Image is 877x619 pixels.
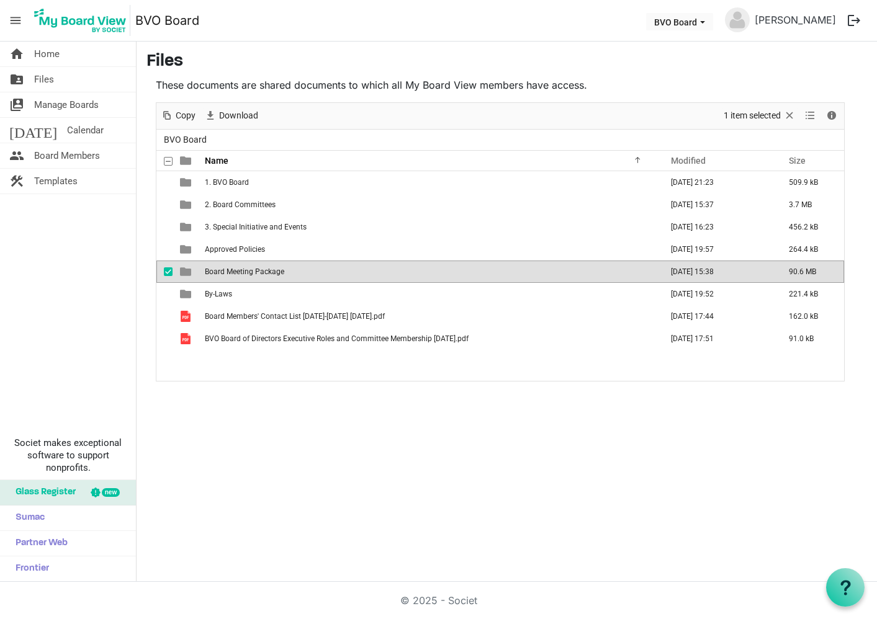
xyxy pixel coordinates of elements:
p: These documents are shared documents to which all My Board View members have access. [156,78,845,92]
span: Modified [671,156,706,166]
span: Name [205,156,228,166]
td: 1. BVO Board is template cell column header Name [201,171,658,194]
span: [DATE] [9,118,57,143]
td: is template cell column header type [173,305,201,327]
td: June 02, 2025 17:51 column header Modified [658,327,776,350]
span: 3. Special Initiative and Events [205,223,307,231]
td: 456.2 kB is template cell column header Size [776,216,844,238]
td: 221.4 kB is template cell column header Size [776,283,844,305]
span: Frontier [9,556,49,581]
td: is template cell column header type [173,194,201,216]
a: © 2025 - Societ [400,594,477,607]
td: 2. Board Committees is template cell column header Name [201,194,658,216]
div: View [800,103,821,129]
button: BVO Board dropdownbutton [646,13,713,30]
td: checkbox [156,283,173,305]
td: September 07, 2025 19:52 column header Modified [658,283,776,305]
td: is template cell column header type [173,238,201,261]
td: Board Meeting Package is template cell column header Name [201,261,658,283]
span: 1. BVO Board [205,178,249,187]
button: Details [824,108,840,123]
span: Download [218,108,259,123]
td: is template cell column header type [173,327,201,350]
td: is template cell column header type [173,283,201,305]
button: Copy [159,108,198,123]
td: checkbox [156,261,173,283]
button: Selection [722,108,798,123]
span: Glass Register [9,480,76,505]
div: new [102,488,120,497]
td: is template cell column header type [173,261,201,283]
span: Sumac [9,505,45,530]
td: Approved Policies is template cell column header Name [201,238,658,261]
span: menu [4,9,27,32]
span: BVO Board [161,132,209,148]
span: Files [34,67,54,92]
span: Partner Web [9,531,68,556]
span: Board Members [34,143,100,168]
span: home [9,42,24,66]
span: 1 item selected [722,108,782,123]
td: 91.0 kB is template cell column header Size [776,327,844,350]
span: Board Members' Contact List [DATE]-[DATE] [DATE].pdf [205,312,385,321]
td: October 29, 2024 16:23 column header Modified [658,216,776,238]
a: BVO Board [135,8,199,33]
td: is template cell column header type [173,171,201,194]
span: Approved Policies [205,245,265,254]
td: September 07, 2025 19:57 column header Modified [658,238,776,261]
img: My Board View Logo [30,5,130,36]
span: people [9,143,24,168]
span: Manage Boards [34,92,99,117]
span: Copy [174,108,197,123]
td: checkbox [156,327,173,350]
div: Details [821,103,842,129]
td: is template cell column header type [173,216,201,238]
td: 90.6 MB is template cell column header Size [776,261,844,283]
span: Templates [34,169,78,194]
td: BVO Board of Directors Executive Roles and Committee Membership May 2025.pdf is template cell col... [201,327,658,350]
td: checkbox [156,238,173,261]
td: June 02, 2025 17:44 column header Modified [658,305,776,327]
td: September 07, 2025 21:23 column header Modified [658,171,776,194]
span: Size [789,156,806,166]
div: Download [200,103,263,129]
span: Societ makes exceptional software to support nonprofits. [6,437,130,474]
span: 2. Board Committees [205,200,276,209]
td: 509.9 kB is template cell column header Size [776,171,844,194]
button: View dropdownbutton [803,108,817,123]
td: 264.4 kB is template cell column header Size [776,238,844,261]
td: 3.7 MB is template cell column header Size [776,194,844,216]
span: Board Meeting Package [205,267,284,276]
td: checkbox [156,171,173,194]
h3: Files [146,51,867,73]
td: Board Members' Contact List 2025-2028 May 2025.pdf is template cell column header Name [201,305,658,327]
span: construction [9,169,24,194]
td: checkbox [156,216,173,238]
span: By-Laws [205,290,232,298]
span: folder_shared [9,67,24,92]
td: checkbox [156,194,173,216]
td: By-Laws is template cell column header Name [201,283,658,305]
button: logout [841,7,867,33]
button: Download [202,108,261,123]
span: switch_account [9,92,24,117]
a: My Board View Logo [30,5,135,36]
td: 3. Special Initiative and Events is template cell column header Name [201,216,658,238]
a: [PERSON_NAME] [750,7,841,32]
div: Clear selection [719,103,800,129]
div: Copy [156,103,200,129]
td: September 08, 2025 15:37 column header Modified [658,194,776,216]
span: Calendar [67,118,104,143]
img: no-profile-picture.svg [725,7,750,32]
span: BVO Board of Directors Executive Roles and Committee Membership [DATE].pdf [205,334,469,343]
td: September 08, 2025 15:38 column header Modified [658,261,776,283]
td: 162.0 kB is template cell column header Size [776,305,844,327]
td: checkbox [156,305,173,327]
span: Home [34,42,60,66]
